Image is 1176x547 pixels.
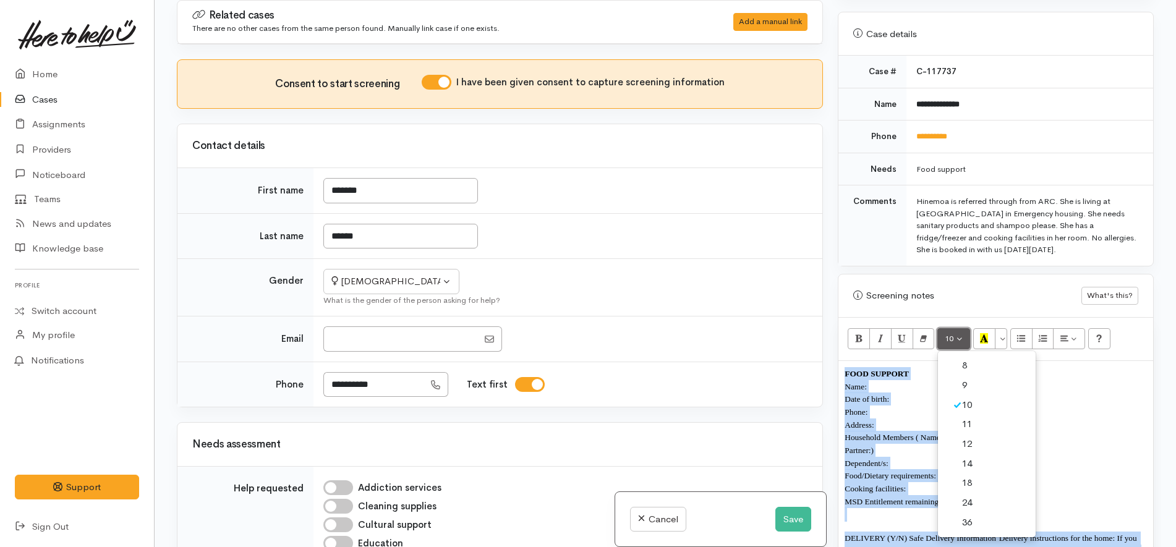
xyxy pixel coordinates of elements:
h3: Consent to start screening [275,78,422,90]
button: Female [323,269,459,294]
a: 14 [938,454,1036,474]
span: MSD Entitlement remaining: [845,497,940,506]
div: [DEMOGRAPHIC_DATA] [331,274,440,289]
td: Comments [838,185,906,266]
div: Add a manual link [733,13,807,31]
button: Remove Font Style (CTRL+\) [913,328,935,349]
label: Phone [276,378,304,392]
a: Cancel [630,507,686,532]
span: Household Members ( Name, Gender and DoB) [845,433,1003,442]
span: Address: [845,420,874,430]
span: 10 [945,333,953,344]
button: Paragraph [1053,328,1085,349]
b: C-117737 [916,66,957,77]
button: Font Size [937,328,970,349]
button: What's this? [1081,287,1138,305]
button: Bold (CTRL+B) [848,328,870,349]
a: 36 [938,513,1036,533]
a: 8 [938,356,1036,376]
h3: Contact details [192,140,807,152]
h6: Profile [15,277,139,294]
label: First name [258,184,304,198]
small: There are no other cases from the same person found. Manually link case if one exists. [192,23,500,33]
label: Gender [269,274,304,288]
td: Name [838,88,906,121]
label: Cleaning supplies [358,499,437,514]
div: Food support [916,163,1138,176]
button: Recent Color [973,328,995,349]
button: Unordered list (CTRL+SHIFT+NUM7) [1010,328,1033,349]
span: Food/Dietary requirements: [845,471,936,480]
span: Name: [845,382,867,391]
h3: Related cases [192,9,702,22]
label: Last name [260,229,304,244]
label: Cultural support [358,518,432,532]
td: Needs [838,153,906,185]
label: Text first [467,378,508,392]
span: FOOD SUPPORT [845,369,909,378]
a: 10 [938,396,1036,415]
div: Hinemoa is referred through from ARC. She is living at [GEOGRAPHIC_DATA] in Emergency housing. Sh... [916,195,1138,256]
span: Phone: [845,407,867,417]
button: Ordered list (CTRL+SHIFT+NUM8) [1032,328,1054,349]
a: 9 [938,376,1036,396]
div: Screening notes [853,289,1081,303]
div: Font Size [937,350,1036,538]
button: Support [15,475,139,500]
label: I have been given consent to capture screening information [456,75,725,90]
button: More Color [995,328,1007,349]
a: 12 [938,435,1036,454]
button: Italic (CTRL+I) [869,328,892,349]
button: Underline (CTRL+U) [891,328,913,349]
span: Date of birth: [845,394,889,404]
td: Case # [838,56,906,88]
a: 18 [938,473,1036,493]
button: Help [1088,328,1110,349]
h3: Needs assessment [192,439,807,451]
td: Phone [838,121,906,153]
a: 24 [938,493,1036,513]
button: Save [775,507,811,532]
span: Cooking facilities: [845,484,906,493]
span: Partner:) [845,446,874,455]
div: Case details [853,27,1138,41]
span: Dependent/s: [845,459,888,468]
label: Addiction services [358,481,441,495]
div: What is the gender of the person asking for help? [323,294,807,307]
label: Email [281,332,304,346]
a: 11 [938,415,1036,435]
